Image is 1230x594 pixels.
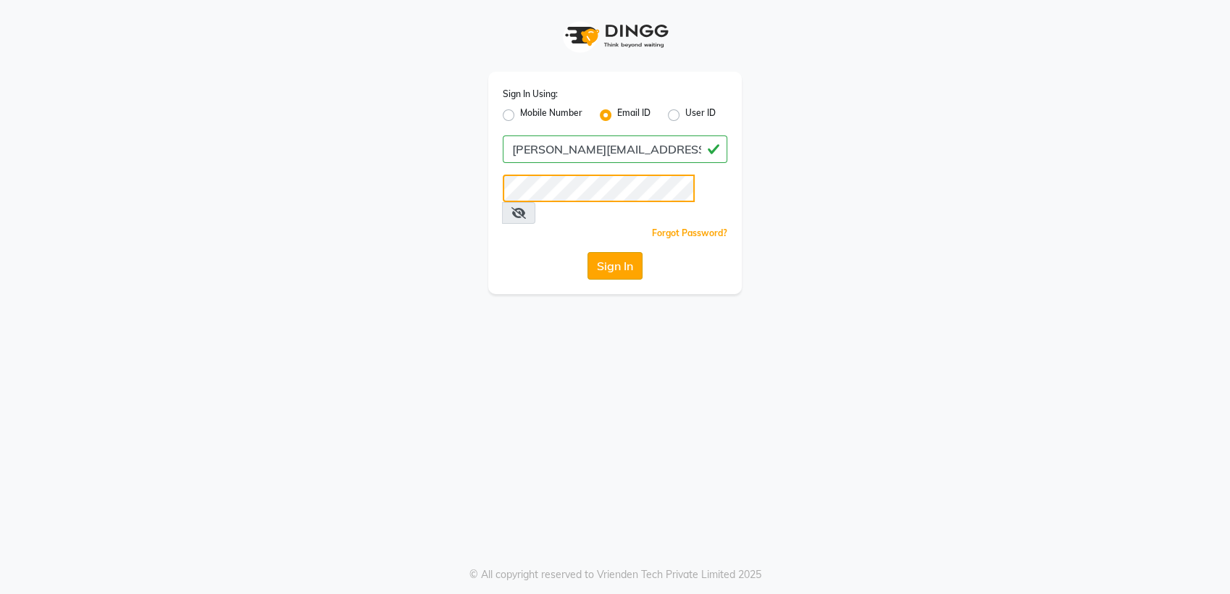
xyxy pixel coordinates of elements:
input: Username [503,135,727,163]
button: Sign In [587,252,643,280]
a: Forgot Password? [652,227,727,238]
label: Email ID [617,106,650,124]
input: Username [503,175,695,202]
label: Mobile Number [520,106,582,124]
label: User ID [685,106,716,124]
img: logo1.svg [557,14,673,57]
label: Sign In Using: [503,88,558,101]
